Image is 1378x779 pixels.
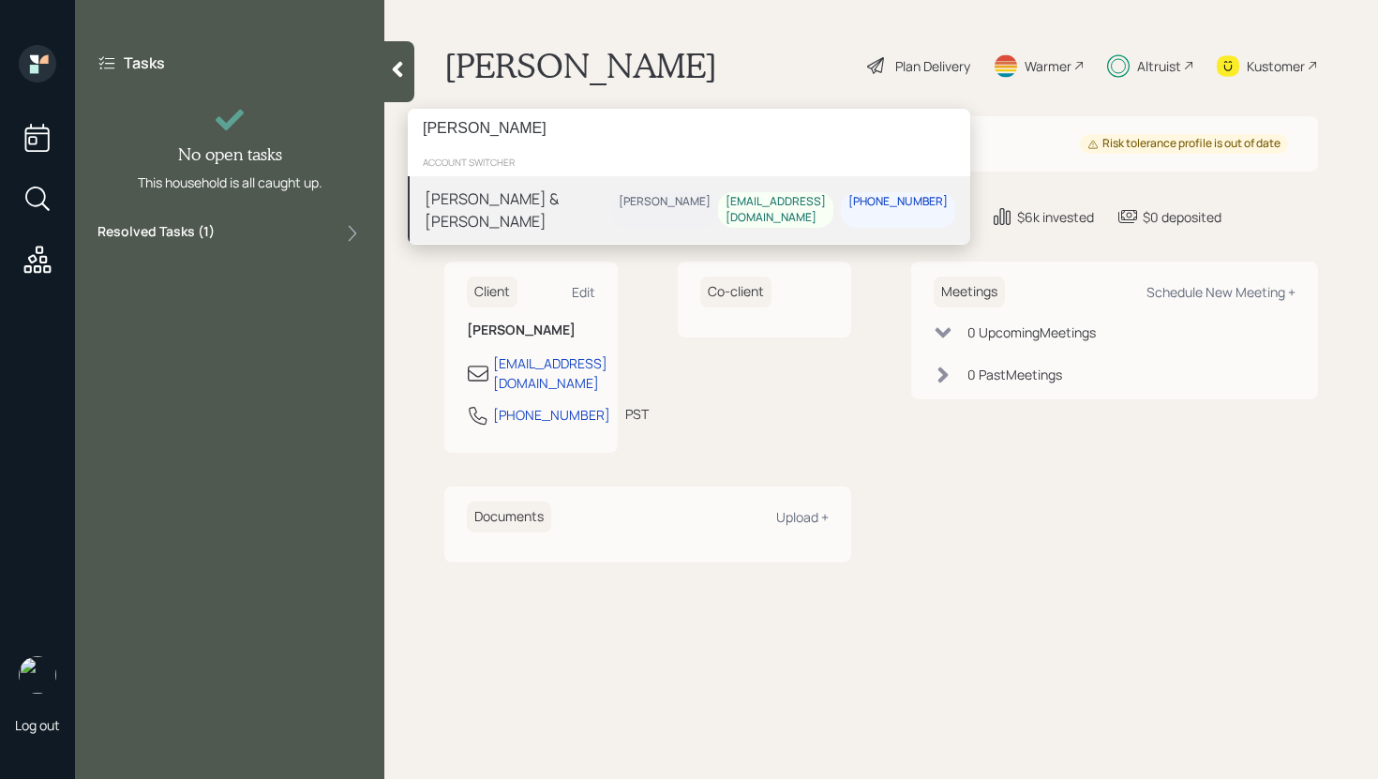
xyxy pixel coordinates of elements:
[408,109,970,148] input: Type a command or search…
[848,195,948,211] div: [PHONE_NUMBER]
[408,148,970,176] div: account switcher
[425,187,611,232] div: [PERSON_NAME] & [PERSON_NAME]
[619,195,711,211] div: [PERSON_NAME]
[726,195,826,227] div: [EMAIL_ADDRESS][DOMAIN_NAME]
